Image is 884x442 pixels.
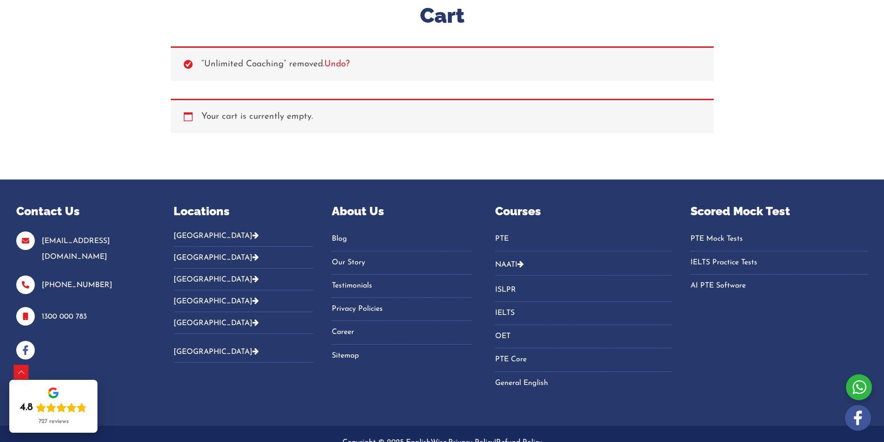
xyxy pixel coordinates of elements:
[174,231,313,247] button: [GEOGRAPHIC_DATA]
[495,282,672,298] a: ISLPR
[332,348,471,364] a: Sitemap
[332,325,471,340] a: Career
[324,60,350,69] a: Undo?
[332,255,471,270] a: Our Story
[495,231,672,247] a: PTE
[174,247,313,269] button: [GEOGRAPHIC_DATA]
[39,418,69,425] div: 727 reviews
[174,348,259,356] a: [GEOGRAPHIC_DATA]
[690,278,868,294] a: AI PTE Software
[495,203,672,403] aside: Footer Widget 4
[174,203,313,220] p: Locations
[174,290,313,312] button: [GEOGRAPHIC_DATA]
[690,231,868,247] a: PTE Mock Tests
[495,282,672,391] nav: Menu
[171,46,714,81] div: “Unlimited Coaching” removed.
[690,203,868,220] p: Scored Mock Test
[171,99,714,133] div: Your cart is currently empty.
[495,306,672,321] a: IELTS
[174,269,313,290] button: [GEOGRAPHIC_DATA]
[16,341,35,359] img: facebook-blue-icons.png
[845,405,871,431] img: white-facebook.png
[20,401,33,414] div: 4.8
[16,203,150,359] aside: Footer Widget 1
[690,231,868,294] nav: Menu
[171,1,714,30] h1: Cart
[495,352,672,367] a: PTE Core
[332,301,471,317] a: Privacy Policies
[174,320,259,327] a: [GEOGRAPHIC_DATA]
[332,231,471,247] a: Blog
[332,231,471,364] nav: Menu
[495,261,517,269] a: NAATI
[42,237,110,260] a: [EMAIL_ADDRESS][DOMAIN_NAME]
[332,203,471,220] p: About Us
[332,278,471,294] a: Testimonials
[495,329,672,344] a: OET
[16,203,150,220] p: Contact Us
[495,203,672,220] p: Courses
[42,313,87,320] a: 1300 000 783
[690,255,868,270] a: IELTS Practice Tests
[495,254,672,275] button: NAATI
[495,231,672,251] nav: Menu
[495,376,672,391] a: General English
[174,341,313,363] button: [GEOGRAPHIC_DATA]
[332,203,471,375] aside: Footer Widget 3
[20,401,87,414] div: Rating: 4.8 out of 5
[42,282,112,289] a: [PHONE_NUMBER]
[174,312,313,334] button: [GEOGRAPHIC_DATA]
[174,203,313,370] aside: Footer Widget 2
